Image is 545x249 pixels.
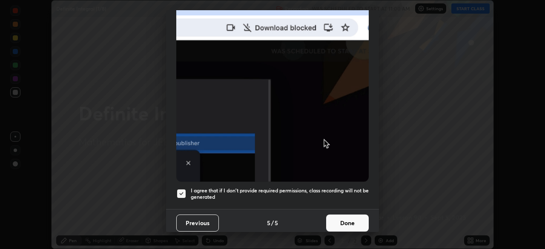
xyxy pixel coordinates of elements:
[271,218,274,227] h4: /
[191,187,369,200] h5: I agree that if I don't provide required permissions, class recording will not be generated
[176,215,219,232] button: Previous
[326,215,369,232] button: Done
[267,218,270,227] h4: 5
[275,218,278,227] h4: 5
